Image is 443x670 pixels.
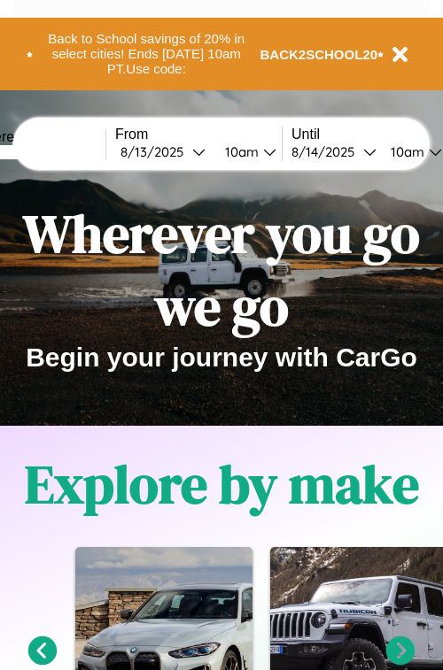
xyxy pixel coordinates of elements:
button: 8/13/2025 [115,142,211,161]
b: BACK2SCHOOL20 [260,47,378,62]
h1: Explore by make [25,448,419,520]
div: 8 / 14 / 2025 [291,143,363,160]
div: 10am [216,143,263,160]
label: From [115,127,282,142]
div: 10am [382,143,429,160]
div: 8 / 13 / 2025 [120,143,192,160]
button: 10am [211,142,282,161]
button: Back to School savings of 20% in select cities! Ends [DATE] 10am PT.Use code: [33,27,260,81]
